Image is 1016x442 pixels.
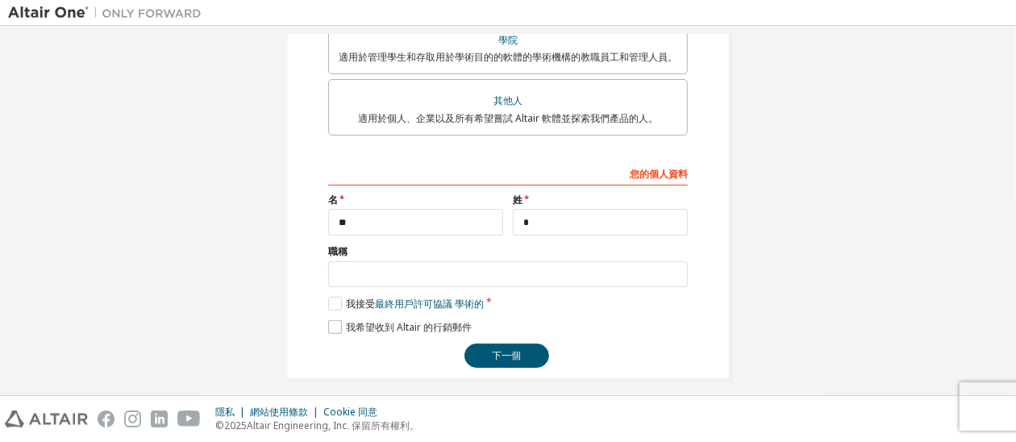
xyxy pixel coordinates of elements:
font: 我希望收到 Altair 的行銷郵件 [346,320,472,334]
img: facebook.svg [98,411,115,427]
font: 我接受 [346,297,375,311]
font: 學術的 [455,297,484,311]
font: 適用於管理學生和存取用於學術目的的軟體的學術機構的教職員工和管理人員。 [339,50,677,64]
font: 名 [328,193,338,206]
img: 牽牛星一號 [8,5,210,21]
font: Cookie 同意 [323,405,377,419]
font: 下一個 [493,348,522,362]
font: 網站使用條款 [250,405,308,419]
img: linkedin.svg [151,411,168,427]
font: 您的個人資料 [630,167,688,181]
button: 下一個 [464,344,549,368]
img: altair_logo.svg [5,411,88,427]
font: Altair Engineering, Inc. 保留所有權利。 [247,419,419,432]
font: 職稱 [328,244,348,258]
font: 適用於個人、企業以及所有希望嘗試 Altair 軟體並探索我們產品的人。 [358,111,658,125]
font: © [215,419,224,432]
font: 學院 [498,33,518,47]
font: 最終用戶許可協議 [375,297,452,311]
img: instagram.svg [124,411,141,427]
font: 其他人 [493,94,523,107]
font: 2025 [224,419,247,432]
font: 隱私 [215,405,235,419]
img: youtube.svg [177,411,201,427]
font: 姓 [513,193,523,206]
